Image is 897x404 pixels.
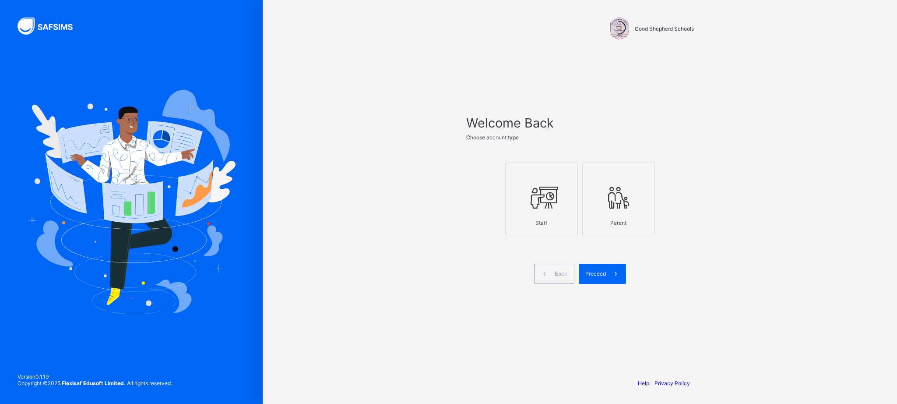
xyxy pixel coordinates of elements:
[62,380,126,386] strong: Flexisaf Edusoft Limited.
[18,380,172,386] span: Copyright © 2025 All rights reserved.
[510,215,573,230] div: Staff
[466,134,519,141] span: Choose account type
[585,270,606,277] span: Proceed
[654,380,690,386] a: Privacy Policy
[18,18,83,35] img: SAFSIMS Logo
[638,380,649,386] a: Help
[555,270,567,277] span: Back
[466,115,694,131] span: Welcome Back
[27,90,236,314] img: Hero Image
[18,373,172,380] span: Version 0.1.19
[587,215,650,230] div: Parent
[635,25,694,32] span: Good Shepherd Schools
